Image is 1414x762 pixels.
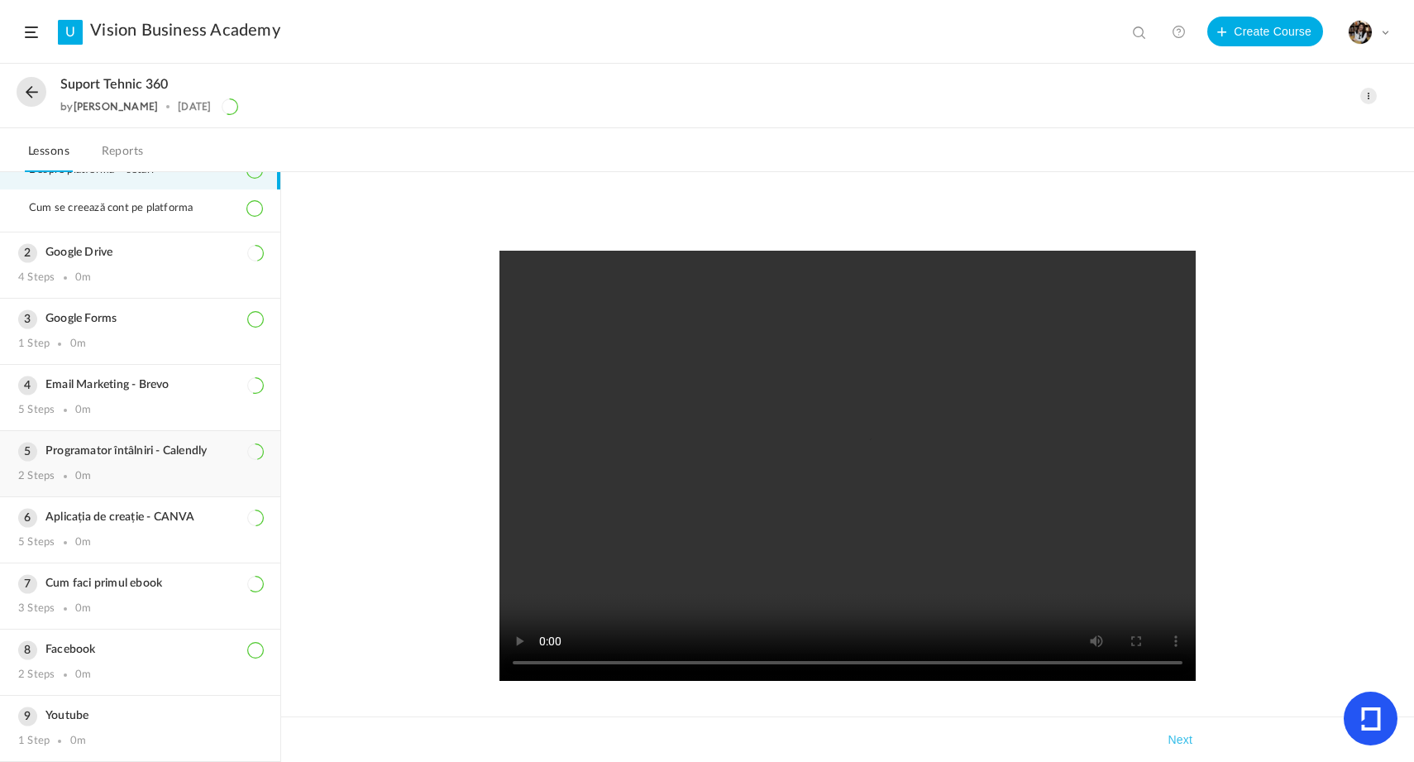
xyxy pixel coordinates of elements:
[70,735,86,748] div: 0m
[18,602,55,616] div: 3 Steps
[18,338,50,351] div: 1 Step
[75,669,91,682] div: 0m
[18,709,262,723] h3: Youtube
[18,444,262,458] h3: Programator întâlniri - Calendly
[18,470,55,483] div: 2 Steps
[60,101,158,113] div: by
[60,77,168,93] span: Suport tehnic 360
[18,271,55,285] div: 4 Steps
[29,202,213,215] span: Cum se creează cont pe platforma
[75,404,91,417] div: 0m
[18,669,55,682] div: 2 Steps
[98,141,147,172] a: Reports
[18,246,262,260] h3: Google Drive
[75,271,91,285] div: 0m
[18,536,55,549] div: 5 Steps
[18,735,50,748] div: 1 Step
[1349,21,1372,44] img: tempimagehs7pti.png
[75,602,91,616] div: 0m
[18,643,262,657] h3: Facebook
[18,577,262,591] h3: Cum faci primul ebook
[18,510,262,525] h3: Aplicația de creație - CANVA
[18,312,262,326] h3: Google Forms
[70,338,86,351] div: 0m
[178,101,211,113] div: [DATE]
[1207,17,1323,46] button: Create Course
[1164,730,1196,750] button: Next
[75,536,91,549] div: 0m
[75,470,91,483] div: 0m
[18,404,55,417] div: 5 Steps
[74,100,159,113] a: [PERSON_NAME]
[18,378,262,392] h3: Email Marketing - Brevo
[25,141,73,172] a: Lessons
[90,21,280,41] a: Vision Business Academy
[58,20,83,45] a: U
